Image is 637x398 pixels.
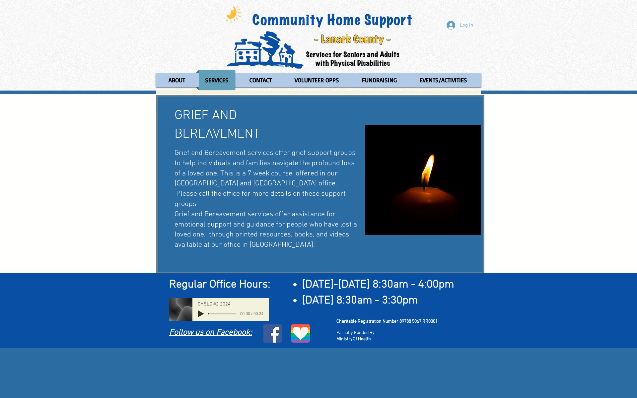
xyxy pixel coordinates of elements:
span: Regular Office Hours: [169,278,270,292]
p: CONTACT [247,70,275,90]
span: Ministry [336,336,353,342]
span: CHSLC #2 2024 [198,302,231,307]
p: SERVICES [202,70,232,90]
span: Log In [458,22,475,29]
p: EVENTS/ACTIVITIES [417,70,470,90]
span: Of Health [353,336,371,342]
a: Follow us on Facebook: [169,328,252,338]
span: [DATE]-[DATE] 8:30am - 4:00pm [302,278,454,292]
img: Facebook [263,324,282,343]
span: Grief and Bereavement services offer grief support groups to help individuals and families naviga... [175,149,357,249]
button: Play [198,310,204,317]
span: 00:00 / 00:34 [236,310,263,317]
a: SERVICES [195,70,238,90]
img: LGBTQ logo.png [290,324,311,343]
p: FUNDRAISING [359,70,400,90]
h2: ​ [169,277,473,293]
p: ABOUT [166,70,188,90]
button: Log In [442,19,478,32]
a: EVENTS/ACTIVITIES [408,70,479,90]
ul: Social Bar [263,324,282,343]
a: VOLUNTEER OPPS [283,70,351,90]
span: Charitable Registration Number 89788 5067 RR0001 [336,319,438,324]
a: CONTACT [240,70,281,90]
span: GRIEF AND BEREAVEMENT [175,108,260,142]
p: VOLUNTEER OPPS [292,70,342,90]
span: [DATE] 8:30am - 3:30pm [302,294,418,307]
nav: Site [156,70,481,90]
a: ABOUT [160,70,194,90]
span: Partially Funded By: [336,330,376,336]
a: FUNDRAISING [352,70,406,90]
